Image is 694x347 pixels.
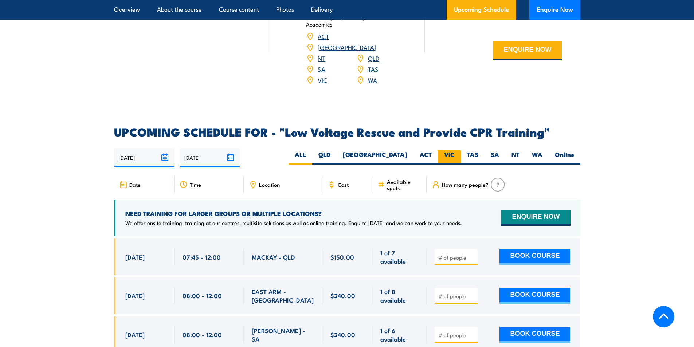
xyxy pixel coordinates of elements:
label: SA [485,150,505,165]
label: [GEOGRAPHIC_DATA] [337,150,413,165]
label: ALL [289,150,312,165]
span: $240.00 [330,291,355,300]
input: # of people [439,331,475,339]
input: To date [180,148,240,167]
label: VIC [438,150,461,165]
h2: UPCOMING SCHEDULE FOR - "Low Voltage Rescue and Provide CPR Training" [114,126,580,137]
button: ENQUIRE NOW [501,210,570,226]
span: 08:00 - 12:00 [183,291,222,300]
span: $240.00 [330,330,355,339]
span: [DATE] [125,253,145,261]
h4: NEED TRAINING FOR LARGER GROUPS OR MULTIPLE LOCATIONS? [125,209,462,217]
span: Date [129,181,141,188]
span: How many people? [442,181,489,188]
input: # of people [439,292,475,300]
a: WA [368,75,377,84]
span: [PERSON_NAME] - SA [252,326,314,343]
span: [DATE] [125,291,145,300]
span: Time [190,181,201,188]
span: [DATE] [125,330,145,339]
span: 1 of 6 available [380,326,419,343]
input: # of people [439,254,475,261]
a: ACT [318,32,329,40]
label: WA [526,150,549,165]
a: SA [318,64,325,73]
input: From date [114,148,174,167]
button: BOOK COURSE [499,249,570,265]
button: ENQUIRE NOW [493,41,562,60]
span: 1 of 7 available [380,248,419,265]
span: Location [259,181,280,188]
span: Available spots [387,178,422,191]
span: 08:00 - 12:00 [183,330,222,339]
a: TAS [368,64,379,73]
a: NT [318,54,325,62]
label: ACT [413,150,438,165]
a: QLD [368,54,379,62]
span: Cost [338,181,349,188]
a: [GEOGRAPHIC_DATA] [318,43,376,51]
button: BOOK COURSE [499,327,570,343]
p: We offer onsite training, training at our centres, multisite solutions as well as online training... [125,219,462,226]
span: EAST ARM - [GEOGRAPHIC_DATA] [252,287,314,304]
label: Online [549,150,580,165]
label: QLD [312,150,337,165]
span: MACKAY - QLD [252,253,295,261]
button: BOOK COURSE [499,288,570,304]
span: $150.00 [330,253,354,261]
span: 07:45 - 12:00 [183,253,221,261]
span: 1 of 8 available [380,287,419,304]
label: TAS [461,150,485,165]
a: VIC [318,75,327,84]
label: NT [505,150,526,165]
